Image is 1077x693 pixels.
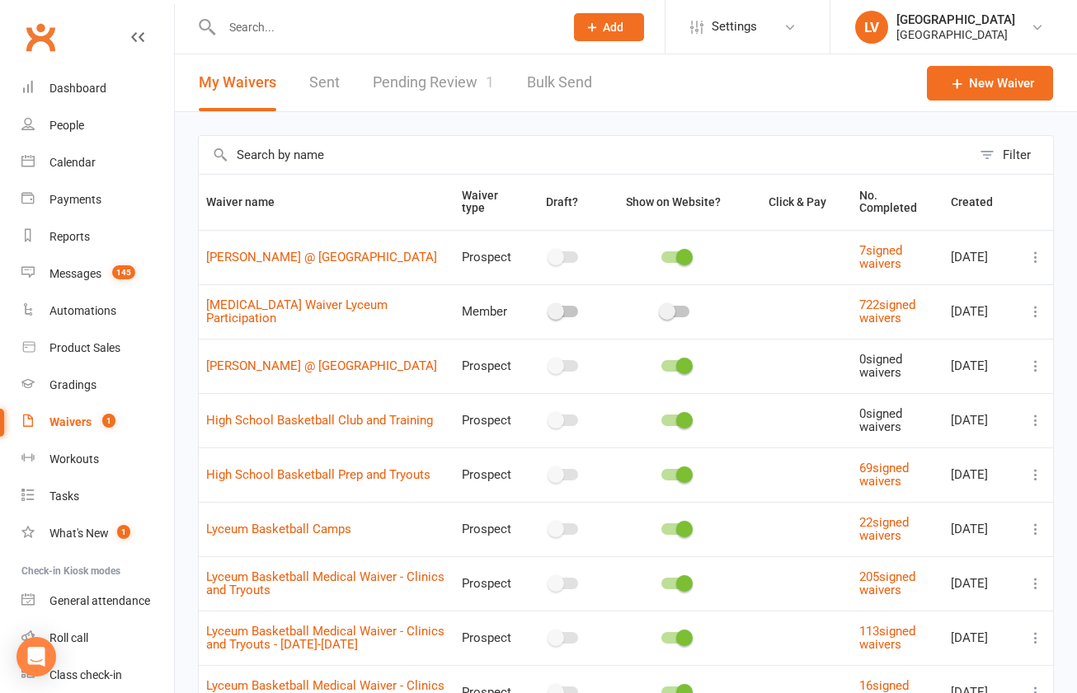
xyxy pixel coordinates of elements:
[21,367,174,404] a: Gradings
[49,489,79,503] div: Tasks
[21,583,174,620] a: General attendance kiosk mode
[49,193,101,206] div: Payments
[454,611,524,665] td: Prospect
[971,136,1053,174] button: Filter
[373,54,494,111] a: Pending Review1
[21,330,174,367] a: Product Sales
[859,243,902,272] a: 7signed waivers
[454,339,524,393] td: Prospect
[454,447,524,502] td: Prospect
[859,461,909,489] a: 69signed waivers
[206,467,430,482] a: High School Basketball Prep and Tryouts
[1003,145,1031,165] div: Filter
[21,515,174,552] a: What's New1
[943,284,1018,339] td: [DATE]
[49,230,90,243] div: Reports
[21,441,174,478] a: Workouts
[951,195,1011,208] span: Created
[49,341,120,354] div: Product Sales
[112,265,135,279] span: 145
[20,16,61,58] a: Clubworx
[199,136,971,174] input: Search by name
[454,393,524,447] td: Prospect
[859,297,915,326] a: 722signed waivers
[206,250,437,265] a: [PERSON_NAME] @ [GEOGRAPHIC_DATA]
[951,192,1011,212] button: Created
[574,13,644,41] button: Add
[49,82,106,95] div: Dashboard
[16,637,56,677] div: Open Intercom Messenger
[486,73,494,91] span: 1
[859,624,915,653] a: 113signed waivers
[527,54,592,111] a: Bulk Send
[454,175,524,230] th: Waiver type
[117,525,130,539] span: 1
[206,624,444,653] a: Lyceum Basketball Medical Waiver - Clinics and Tryouts - [DATE]-[DATE]
[206,413,433,428] a: High School Basketball Club and Training
[943,339,1018,393] td: [DATE]
[943,447,1018,502] td: [DATE]
[943,556,1018,611] td: [DATE]
[21,70,174,107] a: Dashboard
[943,502,1018,556] td: [DATE]
[943,230,1018,284] td: [DATE]
[102,414,115,428] span: 1
[309,54,340,111] a: Sent
[896,12,1015,27] div: [GEOGRAPHIC_DATA]
[852,175,943,230] th: No. Completed
[859,515,909,544] a: 22signed waivers
[49,378,96,391] div: Gradings
[454,284,524,339] td: Member
[859,406,902,435] span: 0 signed waivers
[49,267,101,280] div: Messages
[859,569,915,598] a: 205signed waivers
[206,569,444,598] a: Lyceum Basketball Medical Waiver - Clinics and Tryouts
[49,631,88,644] div: Roll call
[49,119,84,132] div: People
[49,594,150,607] div: General attendance
[49,415,92,428] div: Waivers
[21,478,174,515] a: Tasks
[49,452,99,466] div: Workouts
[21,144,174,181] a: Calendar
[769,195,826,208] span: Click & Pay
[49,527,109,540] div: What's New
[206,192,293,212] button: Waiver name
[546,195,578,208] span: Draft?
[49,156,96,169] div: Calendar
[454,502,524,556] td: Prospect
[21,620,174,657] a: Roll call
[206,358,437,373] a: [PERSON_NAME] @ [GEOGRAPHIC_DATA]
[855,11,888,44] div: LV
[626,195,721,208] span: Show on Website?
[927,66,1053,101] a: New Waiver
[21,404,174,441] a: Waivers 1
[21,218,174,255] a: Reports
[21,107,174,144] a: People
[49,304,116,317] div: Automations
[943,611,1018,665] td: [DATE]
[454,556,524,611] td: Prospect
[896,27,1015,42] div: [GEOGRAPHIC_DATA]
[199,54,276,111] button: My Waivers
[206,297,388,326] a: [MEDICAL_DATA] Waiver Lyceum Participation
[206,522,351,536] a: Lyceum Basketball Camps
[712,8,757,45] span: Settings
[611,192,739,212] button: Show on Website?
[943,393,1018,447] td: [DATE]
[21,255,174,293] a: Messages 145
[49,668,122,681] div: Class check-in
[217,16,553,39] input: Search...
[754,192,844,212] button: Click & Pay
[531,192,596,212] button: Draft?
[21,293,174,330] a: Automations
[21,181,174,218] a: Payments
[454,230,524,284] td: Prospect
[603,21,623,34] span: Add
[206,195,293,208] span: Waiver name
[859,352,902,381] span: 0 signed waivers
